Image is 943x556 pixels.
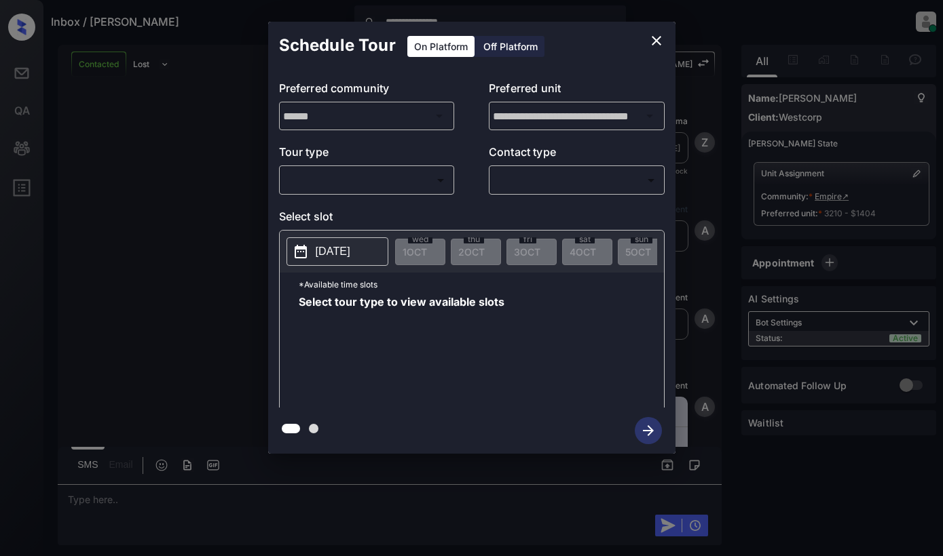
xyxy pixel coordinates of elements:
h2: Schedule Tour [268,22,407,69]
span: Select tour type to view available slots [299,296,504,405]
button: close [643,27,670,54]
p: Tour type [279,144,455,165]
p: Select slot [279,208,665,230]
div: On Platform [407,36,475,57]
p: [DATE] [316,243,350,260]
button: [DATE] [286,237,388,266]
p: Preferred community [279,80,455,102]
p: Contact type [489,144,665,165]
p: *Available time slots [299,273,664,296]
p: Preferred unit [489,80,665,102]
div: Off Platform [477,36,544,57]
